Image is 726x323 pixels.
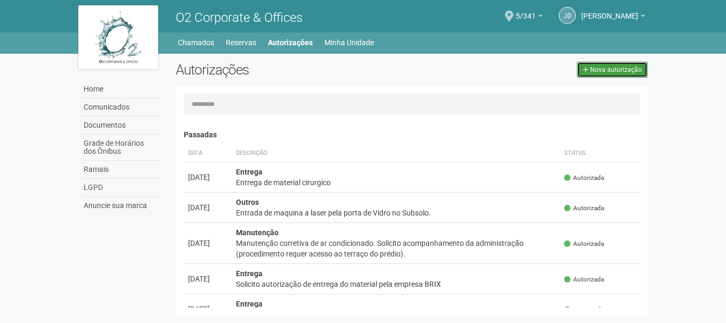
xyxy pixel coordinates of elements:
[188,304,227,314] div: [DATE]
[188,274,227,284] div: [DATE]
[564,173,604,183] span: Autorizada
[564,275,604,284] span: Autorizada
[178,35,214,50] a: Chamados
[564,239,604,249] span: Autorizada
[268,35,313,50] a: Autorizações
[226,35,256,50] a: Reservas
[560,145,640,162] th: Status
[176,62,404,78] h2: Autorizações
[81,135,160,161] a: Grade de Horários dos Ônibus
[78,5,158,69] img: logo.jpg
[590,66,642,73] span: Nova autorização
[188,202,227,213] div: [DATE]
[236,177,556,188] div: Entrega de material cirurgico
[236,279,556,289] div: Solicito autorização de entrega do material pela empresa BRIX
[581,13,645,22] a: [PERSON_NAME]
[236,208,556,218] div: Entrada de maquina a laser pela porta de Vidro no Subsolo.
[236,300,263,308] strong: Entrega
[81,161,160,179] a: Ramais
[581,2,638,20] span: Josimar da Silva Francisco
[188,238,227,249] div: [DATE]
[81,197,160,214] a: Anuncie sua marca
[577,62,648,78] a: Nova autorização
[236,168,263,176] strong: Entrega
[324,35,374,50] a: Minha Unidade
[236,238,556,259] div: Manutenção corretiva de ar condicionado. Solicito acompanhamento da administração (procedimento r...
[81,117,160,135] a: Documentos
[564,305,604,314] span: Autorizada
[232,145,560,162] th: Descrição
[176,10,303,25] span: O2 Corporate & Offices
[516,13,543,22] a: 5/341
[236,198,259,206] strong: Outros
[559,7,576,24] a: Jd
[81,179,160,197] a: LGPD
[184,145,232,162] th: Data
[564,204,604,213] span: Autorizada
[81,98,160,117] a: Comunicados
[516,2,536,20] span: 5/341
[236,269,263,278] strong: Entrega
[184,131,640,139] h4: Passadas
[188,172,227,183] div: [DATE]
[81,80,160,98] a: Home
[236,228,279,237] strong: Manutenção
